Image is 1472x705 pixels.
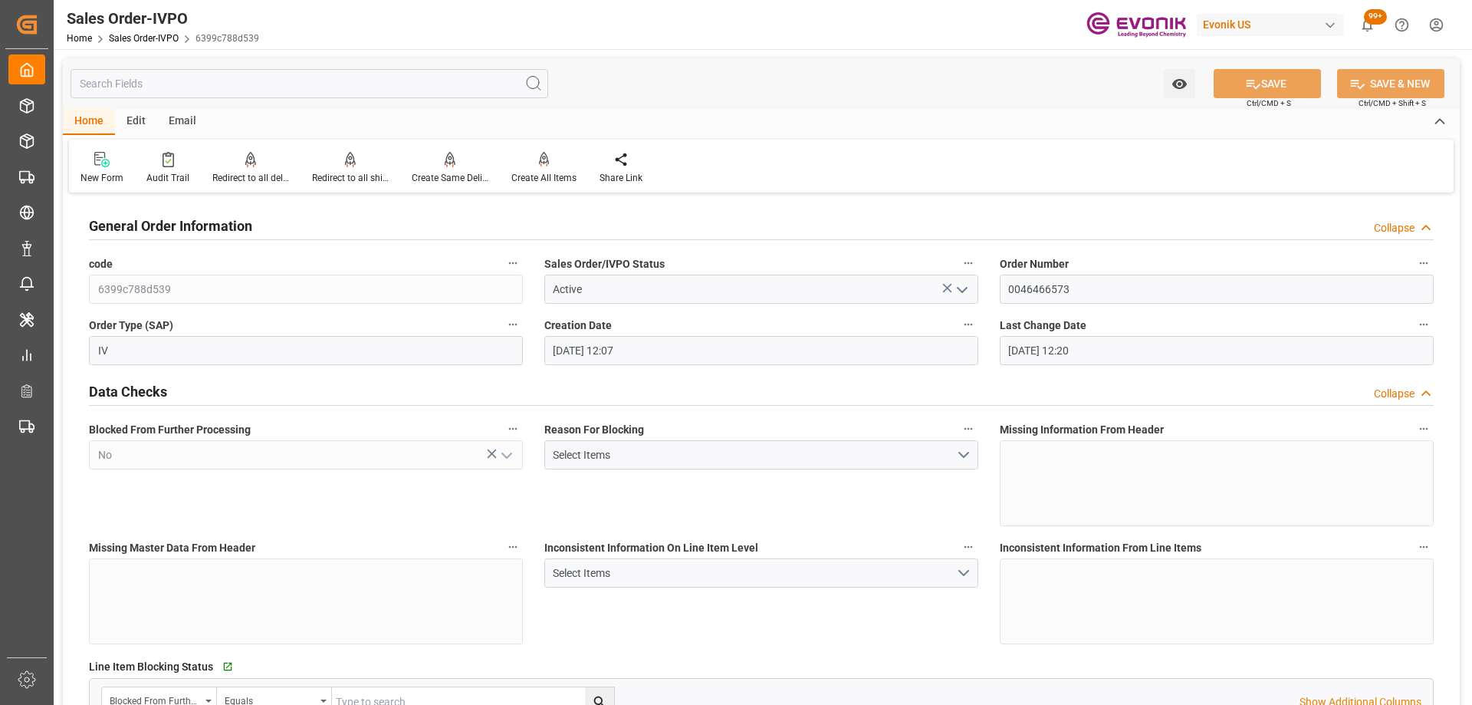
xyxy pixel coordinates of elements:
[600,171,642,185] div: Share Link
[1359,97,1426,109] span: Ctrl/CMD + Shift + S
[89,422,251,438] span: Blocked From Further Processing
[1000,422,1164,438] span: Missing Information From Header
[71,69,548,98] input: Search Fields
[312,171,389,185] div: Redirect to all shipments
[1164,69,1195,98] button: open menu
[1385,8,1419,42] button: Help Center
[80,171,123,185] div: New Form
[1197,10,1350,39] button: Evonik US
[958,253,978,273] button: Sales Order/IVPO Status
[1414,253,1434,273] button: Order Number
[157,109,208,135] div: Email
[1000,318,1086,334] span: Last Change Date
[1000,256,1069,272] span: Order Number
[1197,14,1344,36] div: Evonik US
[89,540,255,556] span: Missing Master Data From Header
[1374,220,1414,236] div: Collapse
[1350,8,1385,42] button: show 100 new notifications
[412,171,488,185] div: Create Same Delivery Date
[494,443,517,467] button: open menu
[511,171,577,185] div: Create All Items
[503,253,523,273] button: code
[1364,9,1387,25] span: 99+
[544,540,758,556] span: Inconsistent Information On Line Item Level
[544,558,978,588] button: open menu
[1337,69,1444,98] button: SAVE & NEW
[89,256,113,272] span: code
[67,7,259,30] div: Sales Order-IVPO
[553,447,955,463] div: Select Items
[1247,97,1291,109] span: Ctrl/CMD + S
[1414,537,1434,557] button: Inconsistent Information From Line Items
[212,171,289,185] div: Redirect to all deliveries
[1000,336,1434,365] input: MM-DD-YYYY HH:MM
[544,336,978,365] input: MM-DD-YYYY HH:MM
[544,256,665,272] span: Sales Order/IVPO Status
[544,318,612,334] span: Creation Date
[89,318,173,334] span: Order Type (SAP)
[503,315,523,334] button: Order Type (SAP)
[89,381,167,402] h2: Data Checks
[503,419,523,439] button: Blocked From Further Processing
[63,109,115,135] div: Home
[958,419,978,439] button: Reason For Blocking
[67,33,92,44] a: Home
[544,422,644,438] span: Reason For Blocking
[146,171,189,185] div: Audit Trail
[544,440,978,469] button: open menu
[1414,315,1434,334] button: Last Change Date
[1414,419,1434,439] button: Missing Information From Header
[1086,12,1186,38] img: Evonik-brand-mark-Deep-Purple-RGB.jpeg_1700498283.jpeg
[115,109,157,135] div: Edit
[958,537,978,557] button: Inconsistent Information On Line Item Level
[553,565,955,581] div: Select Items
[89,216,252,236] h2: General Order Information
[109,33,179,44] a: Sales Order-IVPO
[1374,386,1414,402] div: Collapse
[503,537,523,557] button: Missing Master Data From Header
[949,278,972,301] button: open menu
[958,315,978,334] button: Creation Date
[1000,540,1201,556] span: Inconsistent Information From Line Items
[89,659,213,675] span: Line Item Blocking Status
[1214,69,1321,98] button: SAVE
